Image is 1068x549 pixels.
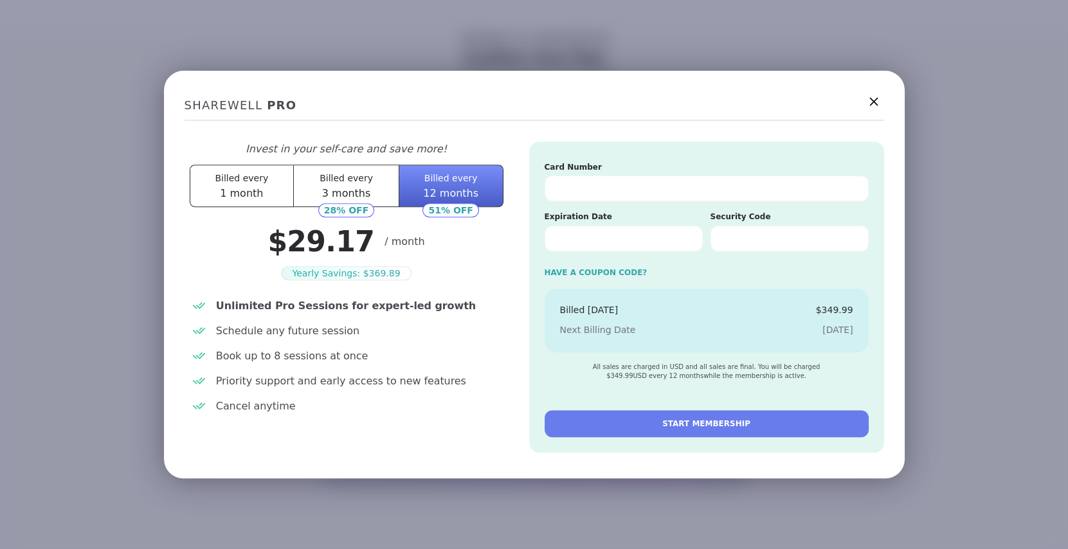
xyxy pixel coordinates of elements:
[816,304,853,317] div: $ 349.99
[267,98,296,112] span: Pro
[385,234,424,249] span: / month
[422,203,478,217] div: 51 % OFF
[578,363,835,381] div: All sales are charged in USD and all sales are final. You will be charged $ 349.99 USD every 12 m...
[185,91,884,121] h2: SHAREWELL
[545,410,869,437] button: START MEMBERSHIP
[267,222,374,261] h4: $ 29.17
[216,399,503,414] span: Cancel anytime
[281,266,411,280] div: Yearly Savings: $ 369.89
[221,141,473,157] p: Invest in your self-care and save more!
[399,165,503,207] button: Billed every12 months
[822,324,853,337] div: [DATE]
[545,162,869,173] h5: Card Number
[424,173,478,183] span: Billed every
[545,267,869,278] div: Have a Coupon code?
[216,373,503,389] span: Priority support and early access to new features
[190,165,294,207] button: Billed every1 month
[318,203,374,217] div: 28 % OFF
[556,184,858,195] iframe: Secure card number input frame
[216,348,503,364] span: Book up to 8 sessions at once
[423,187,478,199] span: 12 months
[220,187,263,199] span: 1 month
[215,173,268,183] span: Billed every
[556,234,692,245] iframe: Secure expiration date input frame
[560,304,619,317] div: Billed [DATE]
[216,323,503,339] span: Schedule any future session
[545,212,703,222] h5: Expiration Date
[322,187,371,199] span: 3 months
[710,212,869,222] h5: Security Code
[320,173,373,183] span: Billed every
[721,234,858,245] iframe: Secure CVC input frame
[560,324,636,337] div: Next Billing Date
[216,298,503,314] span: Unlimited Pro Sessions for expert-led growth
[662,418,750,429] span: START MEMBERSHIP
[294,165,399,207] button: Billed every3 months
